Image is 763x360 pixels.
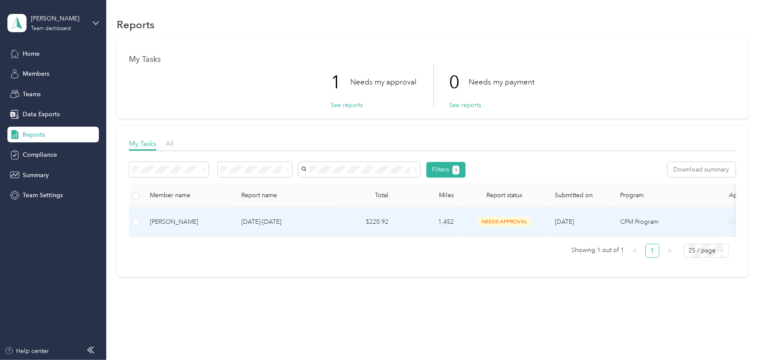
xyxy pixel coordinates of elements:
span: Teams [23,90,41,99]
td: 1,452 [395,208,461,237]
button: Filters1 [426,162,466,178]
h1: My Tasks [129,55,736,64]
th: Program [613,184,722,208]
span: Team Settings [23,191,63,200]
td: $220.92 [330,208,395,237]
span: Showing 1 out of 1 [572,244,625,257]
button: See reports [449,101,481,110]
div: Member name [150,192,227,199]
p: Needs my approval [350,77,416,87]
div: Team dashboard [31,26,71,31]
span: left [632,248,638,253]
button: See reports [331,101,363,110]
button: Download summary [668,162,736,177]
li: Previous Page [628,244,642,258]
button: 1 [452,165,460,175]
span: [DATE] [555,218,574,225]
p: 0 [449,64,469,101]
span: Compliance [23,150,57,159]
li: Next Page [663,244,677,258]
h1: Reports [117,20,155,29]
span: right [667,248,672,253]
span: 1 [455,166,457,174]
button: right [663,244,677,258]
span: All [165,139,174,148]
span: Reports [23,130,45,139]
p: [DATE]-[DATE] [241,217,323,227]
div: [PERSON_NAME] [31,14,85,23]
button: left [628,244,642,258]
div: Total [337,192,388,199]
th: Report name [234,184,330,208]
div: Miles [402,192,454,199]
div: Page Size [684,244,729,258]
span: Report status [468,192,541,199]
a: 1 [646,244,659,257]
span: needs approval [477,217,532,227]
p: 1 [331,64,350,101]
p: Needs my payment [469,77,534,87]
th: Member name [143,184,234,208]
iframe: Everlance-gr Chat Button Frame [714,311,763,360]
span: Data Exports [23,110,60,119]
span: Home [23,49,40,58]
div: [PERSON_NAME] [150,217,227,227]
span: My Tasks [129,139,156,148]
p: CPM Program [620,217,715,227]
span: Members [23,69,49,78]
span: 25 / page [689,244,724,257]
button: Help center [5,347,49,356]
td: CPM Program [613,208,722,237]
th: Submitted on [548,184,613,208]
li: 1 [645,244,659,258]
span: Summary [23,171,49,180]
